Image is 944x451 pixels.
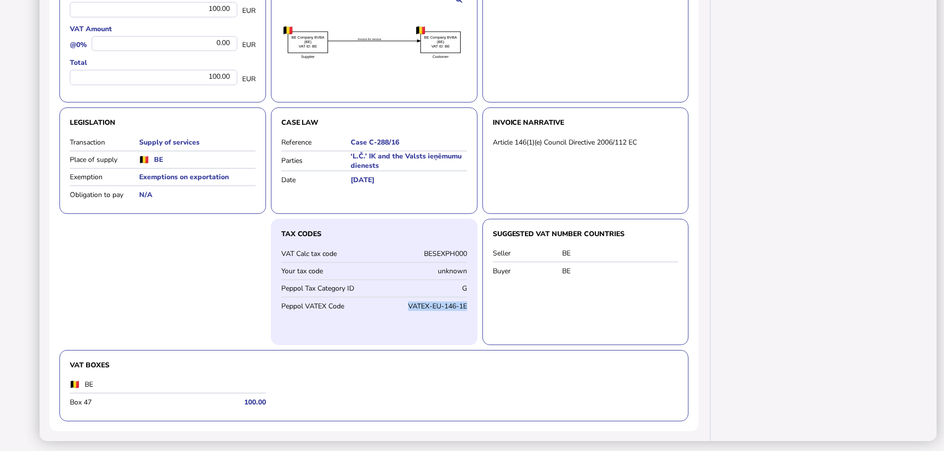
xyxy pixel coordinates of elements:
img: be.png [70,381,80,388]
h5: N/A [139,190,256,200]
text: Supplier [301,55,315,59]
div: Article 146(1)(e) Council Directive 2006/112 EC [493,138,679,147]
div: 0.00 [92,36,237,51]
text: BE Company BVBA [424,35,457,40]
h5: Supply of services [139,138,256,147]
label: BE [85,380,189,389]
h3: Invoice narrative [493,118,679,127]
textpath: Invoice for service [358,38,381,41]
h5: ‘L.Č.’ IK and the Valsts ieņēmumu dienests [351,151,467,170]
label: Date [281,175,351,185]
h5: Exemptions on exportation [139,172,256,182]
h5: BE [154,155,163,164]
h5: Case C-288/16 [351,138,467,147]
img: be.png [139,156,149,163]
label: Reference [281,138,351,147]
h3: Suggested VAT number countries [493,229,679,238]
text: Customer [432,55,449,59]
h3: Tax Codes [281,229,467,239]
h5: 100.00 [170,398,266,407]
h3: VAT Boxes [70,360,678,369]
label: Box 47 [70,398,165,407]
label: Total [70,58,256,67]
div: 100.00 [70,2,237,17]
label: Your tax code [281,266,372,276]
label: Parties [281,156,351,165]
div: BESEXPH000 [376,249,467,258]
text: (BE) [437,40,445,44]
label: Place of supply [70,155,139,164]
text: VAT ID: BE [431,44,450,49]
text: (BE) [304,40,312,44]
label: Peppol VATEX Code [281,301,372,311]
text: BE Company BVBA [291,35,324,40]
span: EUR [242,6,256,15]
h3: Case law [281,118,467,127]
h3: Legislation [70,118,256,127]
div: unknown [376,266,467,276]
h5: [DATE] [351,175,467,185]
label: Peppol Tax Category ID [281,284,372,293]
label: Transaction [70,138,139,147]
div: VATEX-EU-146-1E [376,301,467,311]
div: 100.00 [70,70,237,85]
span: EUR [242,40,256,50]
label: Buyer [493,266,562,276]
div: BE [562,249,679,258]
label: @0% [70,40,87,50]
label: Obligation to pay [70,190,139,200]
label: VAT Amount [70,24,256,34]
span: EUR [242,74,256,84]
div: BE [562,266,679,276]
div: G [376,284,467,293]
label: Exemption [70,172,139,182]
text: VAT ID: BE [299,44,317,49]
label: Seller [493,249,562,258]
label: VAT Calc tax code [281,249,372,258]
